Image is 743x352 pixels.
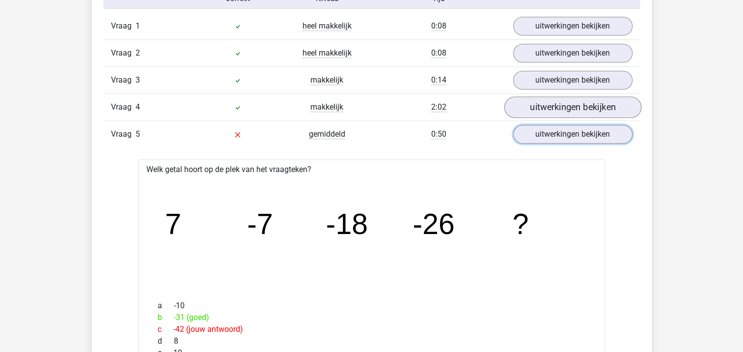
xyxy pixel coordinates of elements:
[431,102,446,112] span: 2:02
[165,208,181,240] tspan: 7
[431,75,446,85] span: 0:14
[326,208,368,240] tspan: -18
[513,208,529,240] tspan: ?
[504,96,641,118] a: uitwerkingen bekijken
[136,48,140,58] span: 2
[513,125,633,144] a: uitwerkingen bekijken
[111,128,136,140] span: Vraag
[310,102,343,112] span: makkelijk
[303,48,352,58] span: heel makkelijk
[150,323,593,335] div: -42 (jouw antwoord)
[111,20,136,32] span: Vraag
[136,75,140,85] span: 3
[310,75,343,85] span: makkelijk
[158,312,174,323] span: b
[431,21,446,31] span: 0:08
[158,300,174,312] span: a
[111,101,136,113] span: Vraag
[136,21,140,30] span: 1
[303,21,352,31] span: heel makkelijk
[158,323,173,335] span: c
[413,208,455,240] tspan: -26
[150,300,593,312] div: -10
[111,47,136,59] span: Vraag
[513,17,633,35] a: uitwerkingen bekijken
[150,335,593,347] div: 8
[513,44,633,62] a: uitwerkingen bekijken
[247,208,273,240] tspan: -7
[136,129,140,139] span: 5
[150,312,593,323] div: -31 (goed)
[111,74,136,86] span: Vraag
[431,48,446,58] span: 0:08
[431,129,446,139] span: 0:50
[513,71,633,89] a: uitwerkingen bekijken
[309,129,345,139] span: gemiddeld
[136,102,140,112] span: 4
[158,335,174,347] span: d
